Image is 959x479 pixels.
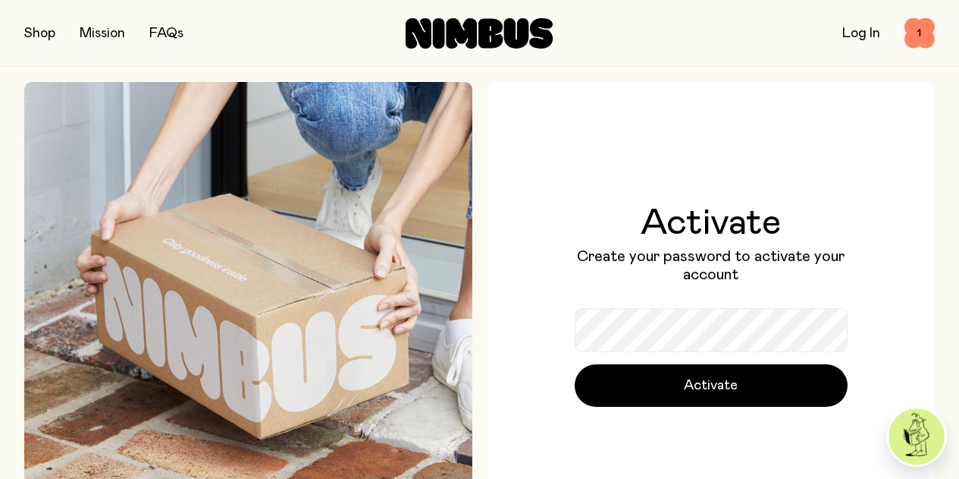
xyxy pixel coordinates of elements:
p: Create your password to activate your account [575,247,848,284]
button: 1 [904,18,935,49]
img: agent [888,408,945,465]
h1: Activate [575,205,848,241]
a: FAQs [149,27,183,40]
button: Activate [575,364,848,407]
a: Mission [80,27,125,40]
a: Log In [842,27,880,40]
span: Activate [684,375,738,396]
